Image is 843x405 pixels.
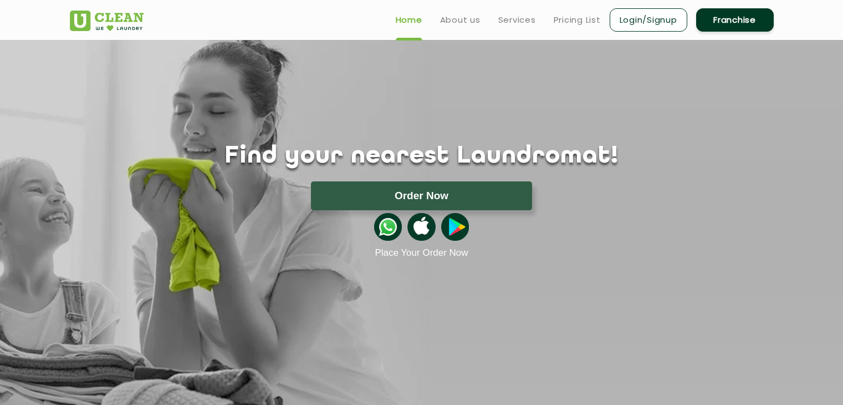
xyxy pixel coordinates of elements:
a: Pricing List [554,13,601,27]
a: Home [396,13,422,27]
a: Franchise [696,8,774,32]
img: UClean Laundry and Dry Cleaning [70,11,144,31]
a: About us [440,13,481,27]
h1: Find your nearest Laundromat! [62,143,782,170]
a: Place Your Order Now [375,247,468,259]
a: Login/Signup [610,8,687,32]
img: playstoreicon.png [441,213,469,241]
img: whatsappicon.png [374,213,402,241]
button: Order Now [311,181,532,210]
a: Services [498,13,536,27]
img: apple-icon.png [407,213,435,241]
